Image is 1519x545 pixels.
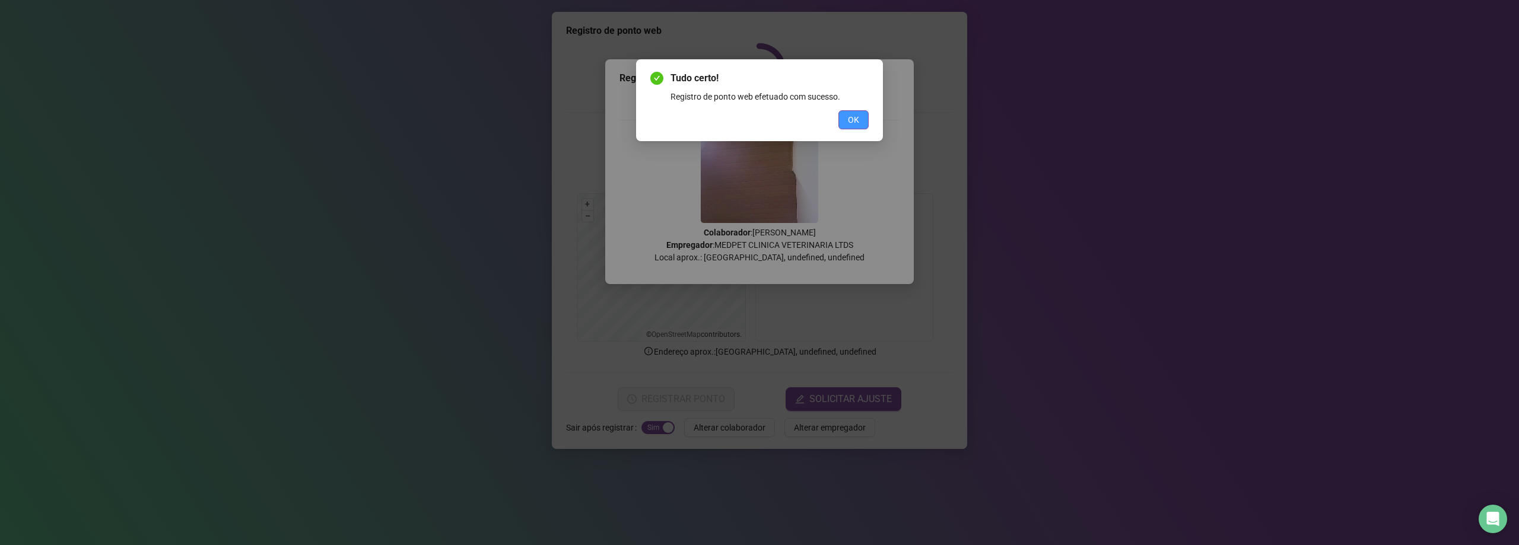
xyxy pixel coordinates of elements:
[1479,505,1507,533] div: Open Intercom Messenger
[838,110,869,129] button: OK
[670,71,869,85] span: Tudo certo!
[848,113,859,126] span: OK
[670,90,869,103] div: Registro de ponto web efetuado com sucesso.
[650,72,663,85] span: check-circle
